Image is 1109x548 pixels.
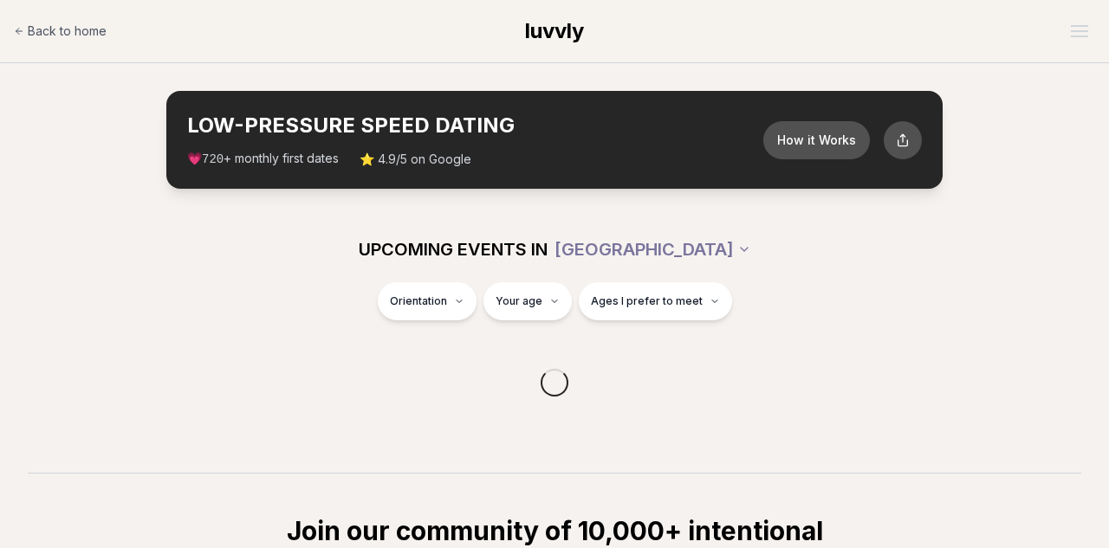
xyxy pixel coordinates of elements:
span: luvvly [525,18,584,43]
h2: LOW-PRESSURE SPEED DATING [187,112,763,139]
button: Ages I prefer to meet [579,282,732,320]
span: UPCOMING EVENTS IN [359,237,548,261]
span: Back to home [28,23,107,40]
a: Back to home [14,14,107,48]
button: [GEOGRAPHIC_DATA] [554,230,751,268]
span: Ages I prefer to meet [591,294,703,308]
button: Orientation [378,282,477,320]
button: Open menu [1064,18,1095,44]
a: luvvly [525,17,584,45]
button: How it Works [763,121,870,159]
button: Your age [483,282,572,320]
span: 💗 + monthly first dates [187,150,339,168]
span: ⭐ 4.9/5 on Google [360,151,471,168]
span: 720 [202,152,224,166]
span: Your age [496,294,542,308]
span: Orientation [390,294,447,308]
